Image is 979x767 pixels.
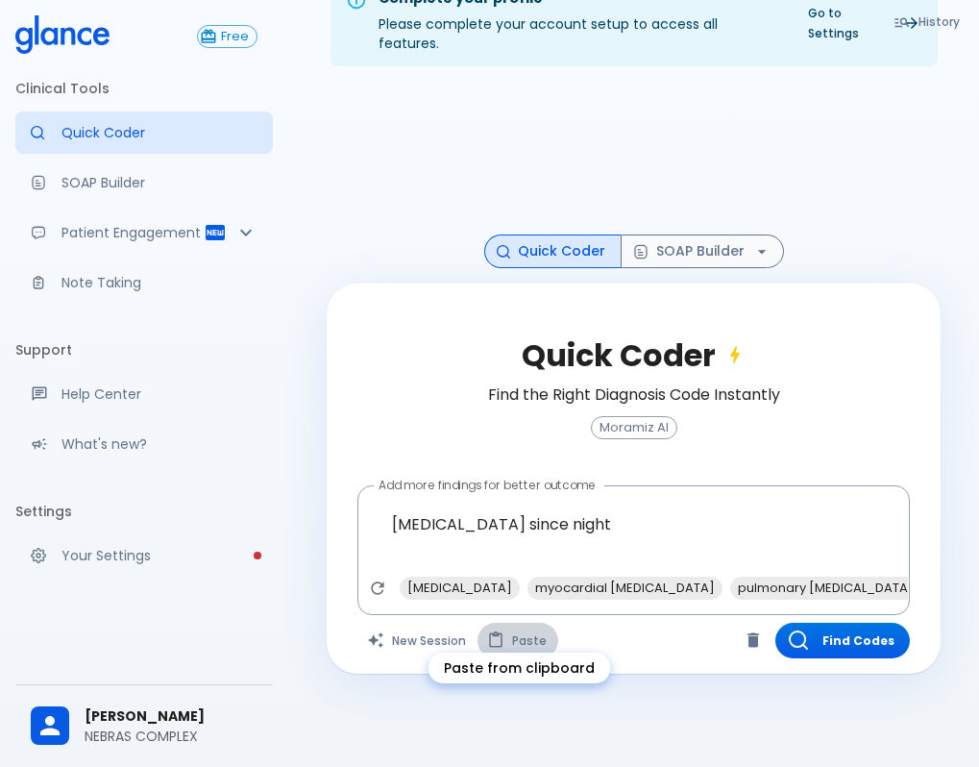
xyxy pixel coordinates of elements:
[15,373,273,415] a: Get help from our support team
[592,421,676,435] span: Moramiz AI
[15,261,273,304] a: Advanced note-taking
[730,577,921,599] span: pulmonary [MEDICAL_DATA]
[15,327,273,373] li: Support
[15,534,273,577] a: Please complete account setup
[15,693,273,759] div: [PERSON_NAME]NEBRAS COMPLEX
[61,434,257,454] p: What's new?
[213,30,257,44] span: Free
[428,653,610,683] div: Paste from clipboard
[477,623,558,658] button: Paste from clipboard
[15,111,273,154] a: Moramiz: Find ICD10AM codes instantly
[85,706,257,727] span: [PERSON_NAME]
[522,337,746,374] h2: Quick Coder
[61,384,257,404] p: Help Center
[488,382,780,408] h6: Find the Right Diagnosis Code Instantly
[371,494,896,577] textarea: [MEDICAL_DATA] since night
[61,123,257,142] p: Quick Coder
[197,25,257,48] button: Free
[15,211,273,254] div: Patient Reports & Referrals
[85,727,257,746] p: NEBRAS COMPLEX
[621,235,784,268] button: SOAP Builder
[15,65,273,111] li: Clinical Tools
[15,488,273,534] li: Settings
[61,273,257,292] p: Note Taking
[484,235,622,268] button: Quick Coder
[15,161,273,204] a: Docugen: Compose a clinical documentation in seconds
[739,626,768,655] button: Clear
[61,546,257,565] p: Your Settings
[61,223,204,242] p: Patient Engagement
[400,577,520,600] div: [MEDICAL_DATA]
[884,8,971,36] button: History
[527,577,722,600] div: myocardial [MEDICAL_DATA]
[197,25,273,48] a: Click to view or change your subscription
[730,577,921,600] div: pulmonary [MEDICAL_DATA]
[363,574,392,603] button: Refresh suggestions
[775,623,910,658] button: Find Codes
[61,173,257,192] p: SOAP Builder
[400,577,520,599] span: [MEDICAL_DATA]
[357,623,477,658] button: Clears all inputs and results.
[527,577,722,599] span: myocardial [MEDICAL_DATA]
[15,423,273,465] div: Recent updates and feature releases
